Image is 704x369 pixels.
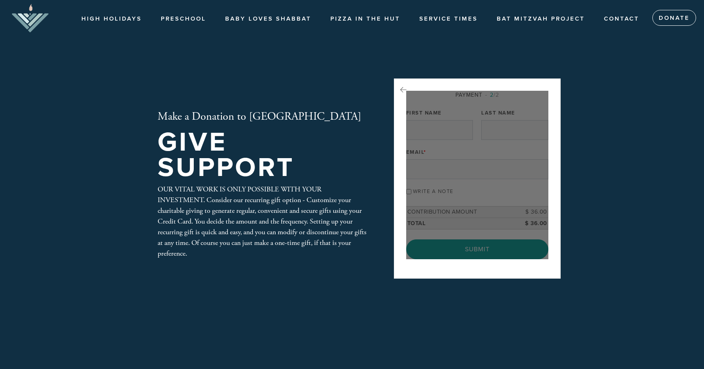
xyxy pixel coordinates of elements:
[491,11,591,27] a: Bat Mitzvah Project
[413,11,484,27] a: Service Times
[652,10,696,26] a: Donate
[598,11,645,27] a: Contact
[158,130,368,181] h1: Give Support
[158,110,368,124] h2: Make a Donation to [GEOGRAPHIC_DATA]
[219,11,317,27] a: Baby Loves Shabbat
[158,184,368,259] div: OUR VITAL WORK IS ONLY POSSIBLE WITH YOUR INVESTMENT. Consider our recurring gift option - Custom...
[324,11,406,27] a: Pizza in the Hut
[12,4,48,33] img: aJHC_stacked_0-removebg-preview.png
[75,11,148,27] a: High Holidays
[155,11,212,27] a: Preschool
